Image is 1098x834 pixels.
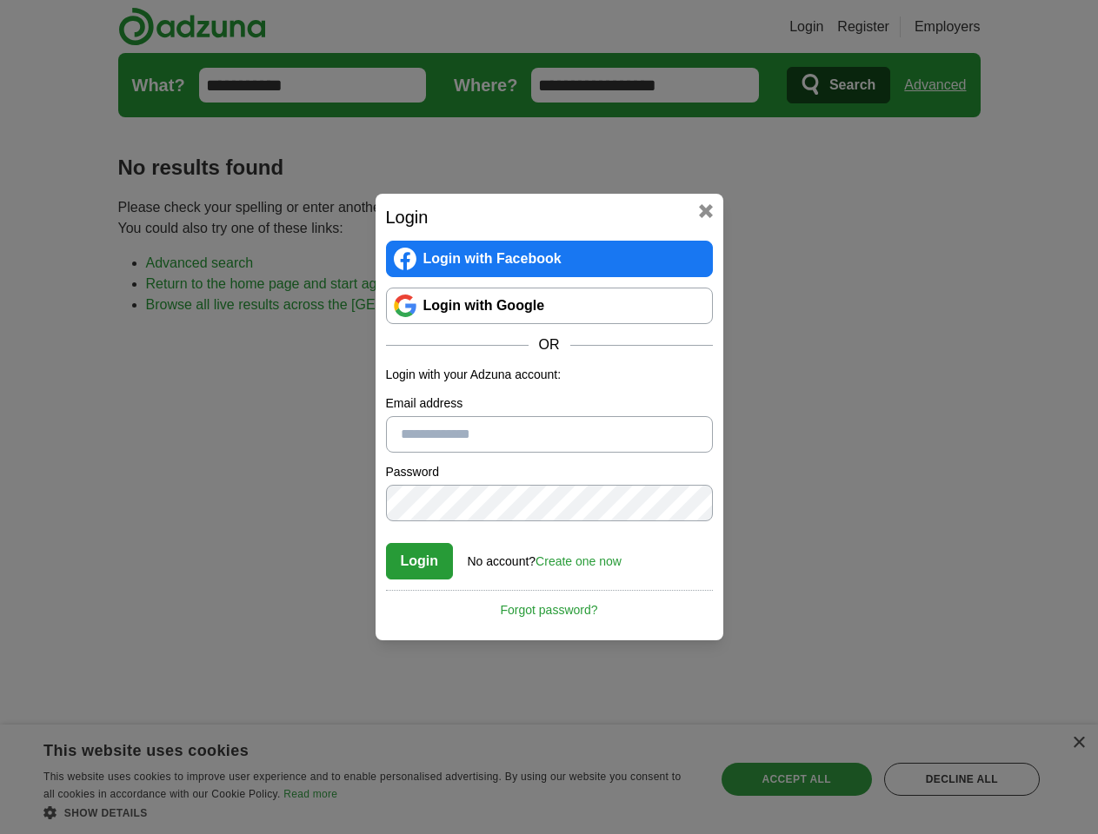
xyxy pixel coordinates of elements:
[386,543,454,579] button: Login
[468,542,622,571] div: No account?
[386,241,713,277] a: Login with Facebook
[386,288,713,324] a: Login with Google
[386,204,713,230] h2: Login
[386,366,713,384] p: Login with your Adzuna account:
[536,554,622,568] a: Create one now
[386,394,713,413] label: Email address
[529,334,570,355] span: OR
[386,463,713,481] label: Password
[386,590,713,619] a: Forgot password?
